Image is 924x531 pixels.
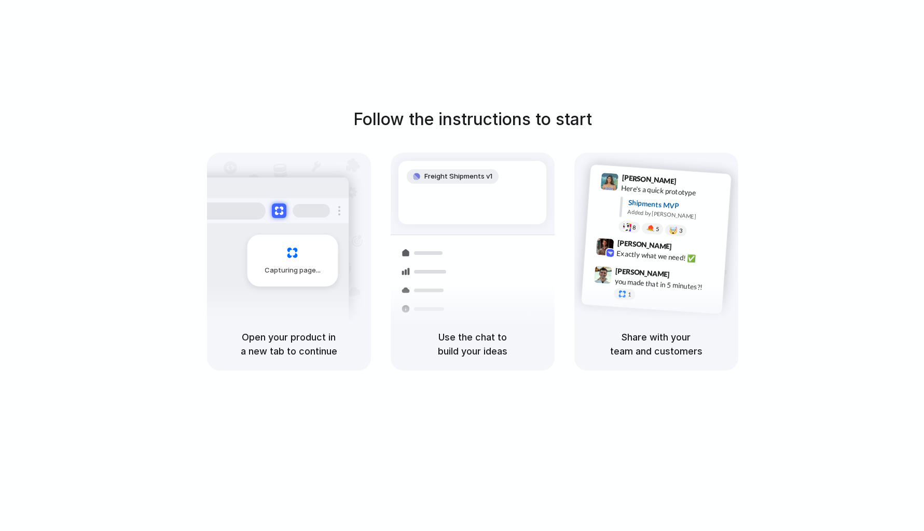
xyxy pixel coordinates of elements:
[614,276,718,294] div: you made that in 5 minutes?!
[424,171,492,182] span: Freight Shipments v1
[616,248,720,266] div: Exactly what we need! ✅
[622,172,677,187] span: [PERSON_NAME]
[627,292,631,297] span: 1
[620,183,724,200] div: Here's a quick prototype
[632,225,636,230] span: 8
[265,265,322,276] span: Capturing page
[669,227,678,235] div: 🤯
[219,330,358,358] h5: Open your product in a new tab to continue
[587,330,726,358] h5: Share with your team and customers
[353,107,592,132] h1: Follow the instructions to start
[673,270,694,283] span: 9:47 AM
[674,242,696,255] span: 9:42 AM
[655,226,659,232] span: 5
[615,265,670,280] span: [PERSON_NAME]
[403,330,542,358] h5: Use the chat to build your ideas
[617,237,672,252] span: [PERSON_NAME]
[628,197,724,214] div: Shipments MVP
[679,177,700,189] span: 9:41 AM
[679,228,682,234] span: 3
[627,208,723,223] div: Added by [PERSON_NAME]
